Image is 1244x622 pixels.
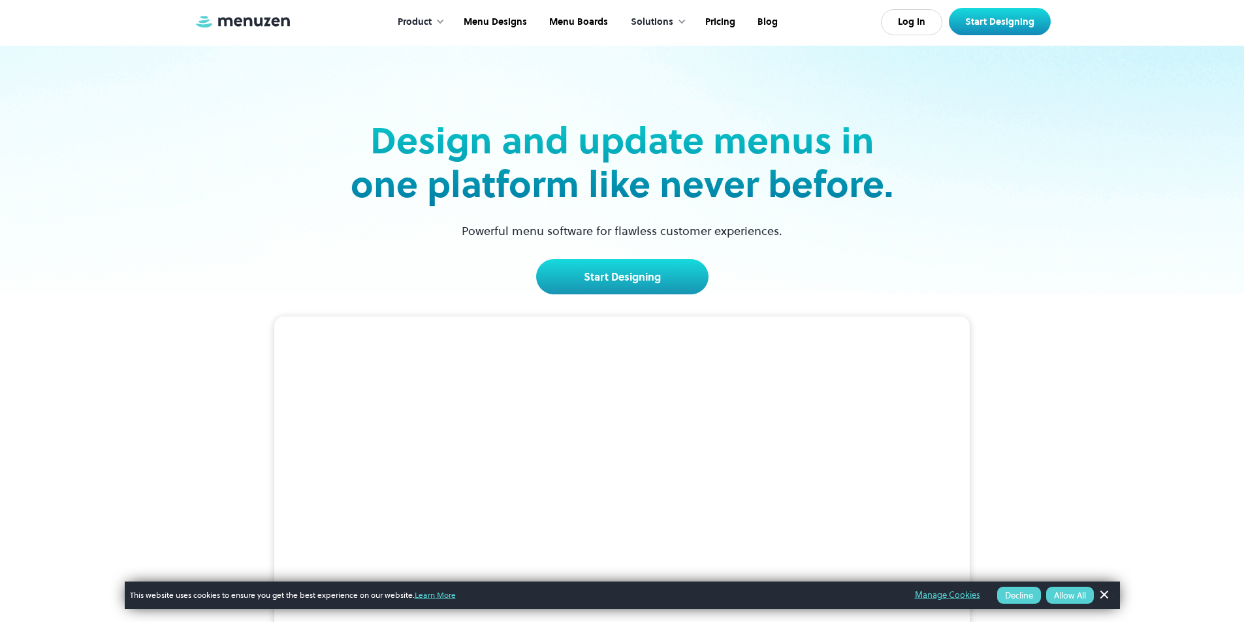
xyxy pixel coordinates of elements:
span: This website uses cookies to ensure you get the best experience on our website. [130,589,897,601]
a: Learn More [415,589,456,600]
button: Decline [997,587,1041,604]
a: Manage Cookies [915,588,980,602]
div: Product [398,15,432,29]
a: Blog [745,2,788,42]
div: Solutions [631,15,673,29]
a: Start Designing [536,259,709,294]
div: Product [385,2,451,42]
a: Pricing [693,2,745,42]
div: Solutions [618,2,693,42]
button: Allow All [1046,587,1094,604]
h2: Design and update menus in one platform like never before. [347,119,898,206]
a: Log In [881,9,942,35]
a: Menu Designs [451,2,537,42]
a: Dismiss Banner [1094,585,1113,605]
a: Start Designing [949,8,1051,35]
a: Menu Boards [537,2,618,42]
p: Powerful menu software for flawless customer experiences. [445,222,799,240]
